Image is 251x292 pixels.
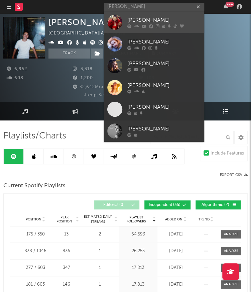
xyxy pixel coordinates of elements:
div: [PERSON_NAME] [127,60,201,68]
span: 608 [7,76,23,80]
div: 347 [54,265,79,271]
div: 181 / 603 [20,281,50,288]
span: 3,318 [73,67,93,71]
a: [PERSON_NAME] [104,33,204,55]
div: 2 [82,231,117,238]
div: [PERSON_NAME] [127,125,201,133]
div: [GEOGRAPHIC_DATA] | Alternative [48,29,133,37]
a: [PERSON_NAME] [104,98,204,120]
button: Export CSV [220,173,248,177]
button: 99+ [224,4,228,9]
span: Playlist Followers [121,215,152,223]
a: [PERSON_NAME] [104,77,204,98]
div: 64,593 [121,231,156,238]
div: 17,813 [121,281,156,288]
div: Include Features [211,150,244,158]
span: Algorithmic ( 2 ) [200,203,231,207]
div: 1 [82,248,117,255]
div: 13 [54,231,79,238]
span: Playlists/Charts [3,132,66,140]
div: [DATE] [159,248,193,255]
div: [PERSON_NAME] [127,16,201,24]
button: Independent(35) [144,200,191,209]
a: [PERSON_NAME] [104,120,204,142]
div: [DATE] [159,281,193,288]
div: [PERSON_NAME] [127,38,201,46]
div: 1 [82,281,117,288]
span: Added On [165,217,182,221]
span: 32,642 Monthly Listeners [72,85,136,89]
div: 377 / 603 [20,265,50,271]
div: [PERSON_NAME] [48,17,131,28]
span: Peak Position [54,215,75,223]
span: Current Spotify Playlists [3,182,66,190]
div: 175 / 350 [20,231,50,238]
span: Independent ( 35 ) [149,203,180,207]
div: 146 [54,281,79,288]
div: [DATE] [159,231,193,238]
button: Track [48,48,90,59]
div: 838 / 1046 [20,248,50,255]
div: [PERSON_NAME] [127,103,201,111]
a: [PERSON_NAME] [104,55,204,77]
button: Editorial(0) [94,200,139,209]
a: [PERSON_NAME] [104,11,204,33]
div: 836 [54,248,79,255]
span: Trend [199,217,210,221]
span: Jump Score: 56.4 [84,93,123,97]
div: [PERSON_NAME] [127,81,201,89]
span: 6,952 [7,67,27,71]
span: Estimated Daily Streams [82,214,113,224]
div: 17,813 [121,265,156,271]
div: 99 + [226,2,234,7]
div: [DATE] [159,265,193,271]
span: Editorial ( 0 ) [99,203,129,207]
button: Algorithmic(2) [196,200,241,209]
span: 1,200 [73,76,93,80]
div: 26,253 [121,248,156,255]
span: Position [26,217,41,221]
div: 1 [82,265,117,271]
input: Search for artists [104,3,204,11]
